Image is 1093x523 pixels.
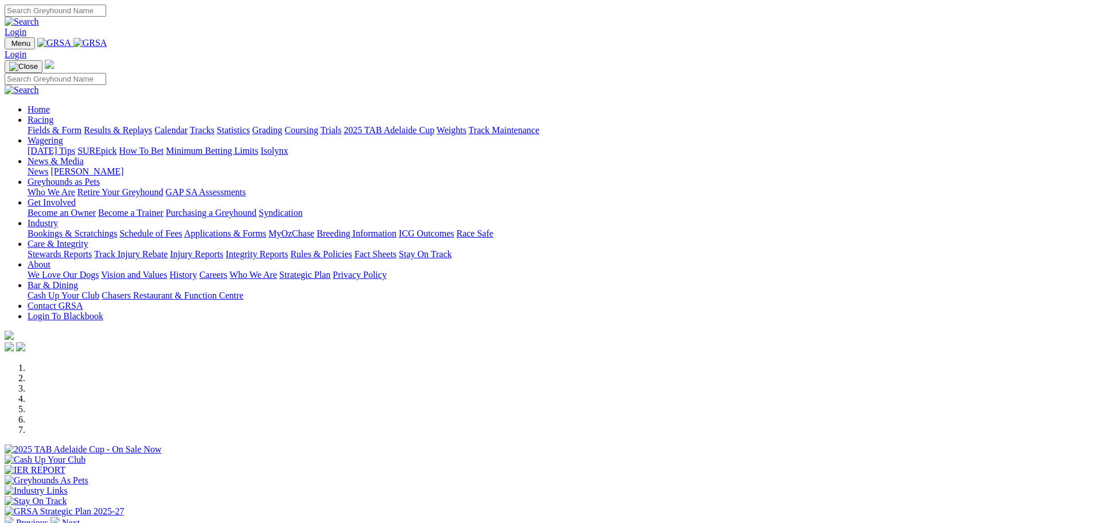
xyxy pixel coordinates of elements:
a: Privacy Policy [333,270,387,280]
a: News & Media [28,156,84,166]
a: Home [28,104,50,114]
a: How To Bet [119,146,164,156]
a: Who We Are [230,270,277,280]
a: Login [5,49,26,59]
a: Applications & Forms [184,228,266,238]
a: Rules & Policies [290,249,352,259]
a: Coursing [285,125,318,135]
a: GAP SA Assessments [166,187,246,197]
a: History [169,270,197,280]
a: About [28,259,50,269]
a: Results & Replays [84,125,152,135]
div: Wagering [28,146,1088,156]
a: Statistics [217,125,250,135]
img: logo-grsa-white.png [5,331,14,340]
img: GRSA [37,38,71,48]
img: Industry Links [5,486,68,496]
a: Industry [28,218,58,228]
a: Stay On Track [399,249,452,259]
input: Search [5,5,106,17]
a: News [28,166,48,176]
img: facebook.svg [5,342,14,351]
img: Greyhounds As Pets [5,475,88,486]
a: Become an Owner [28,208,96,218]
a: Greyhounds as Pets [28,177,100,187]
input: Search [5,73,106,85]
a: Race Safe [456,228,493,238]
a: Isolynx [260,146,288,156]
a: ICG Outcomes [399,228,454,238]
a: Chasers Restaurant & Function Centre [102,290,243,300]
a: Retire Your Greyhound [77,187,164,197]
a: Wagering [28,135,63,145]
a: Stewards Reports [28,249,92,259]
a: Contact GRSA [28,301,83,311]
a: Racing [28,115,53,125]
img: GRSA Strategic Plan 2025-27 [5,506,124,517]
a: Breeding Information [317,228,396,238]
div: Racing [28,125,1088,135]
img: IER REPORT [5,465,65,475]
a: Bookings & Scratchings [28,228,117,238]
a: Login [5,27,26,37]
a: Minimum Betting Limits [166,146,258,156]
div: Get Involved [28,208,1088,218]
a: Fields & Form [28,125,81,135]
a: Track Maintenance [469,125,539,135]
a: Vision and Values [101,270,167,280]
a: Careers [199,270,227,280]
a: Tracks [190,125,215,135]
a: Syndication [259,208,302,218]
div: Bar & Dining [28,290,1088,301]
button: Toggle navigation [5,60,42,73]
a: Integrity Reports [225,249,288,259]
a: We Love Our Dogs [28,270,99,280]
a: Trials [320,125,341,135]
img: logo-grsa-white.png [45,60,54,69]
span: Menu [11,39,30,48]
a: Strategic Plan [279,270,330,280]
div: About [28,270,1088,280]
a: Calendar [154,125,188,135]
a: Care & Integrity [28,239,88,249]
a: Who We Are [28,187,75,197]
img: GRSA [73,38,107,48]
img: Stay On Track [5,496,67,506]
a: Get Involved [28,197,76,207]
img: twitter.svg [16,342,25,351]
div: Industry [28,228,1088,239]
a: Track Injury Rebate [94,249,168,259]
a: Injury Reports [170,249,223,259]
button: Toggle navigation [5,37,35,49]
a: [PERSON_NAME] [50,166,123,176]
a: Purchasing a Greyhound [166,208,256,218]
img: 2025 TAB Adelaide Cup - On Sale Now [5,444,162,455]
div: Greyhounds as Pets [28,187,1088,197]
a: Schedule of Fees [119,228,182,238]
a: Bar & Dining [28,280,78,290]
a: Weights [437,125,466,135]
img: Close [9,62,38,71]
a: MyOzChase [269,228,314,238]
a: [DATE] Tips [28,146,75,156]
a: Grading [252,125,282,135]
a: Login To Blackbook [28,311,103,321]
a: 2025 TAB Adelaide Cup [344,125,434,135]
img: Cash Up Your Club [5,455,85,465]
div: News & Media [28,166,1088,177]
a: Fact Sheets [355,249,396,259]
a: Cash Up Your Club [28,290,99,300]
a: Become a Trainer [98,208,164,218]
a: SUREpick [77,146,116,156]
div: Care & Integrity [28,249,1088,259]
img: Search [5,85,39,95]
img: Search [5,17,39,27]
